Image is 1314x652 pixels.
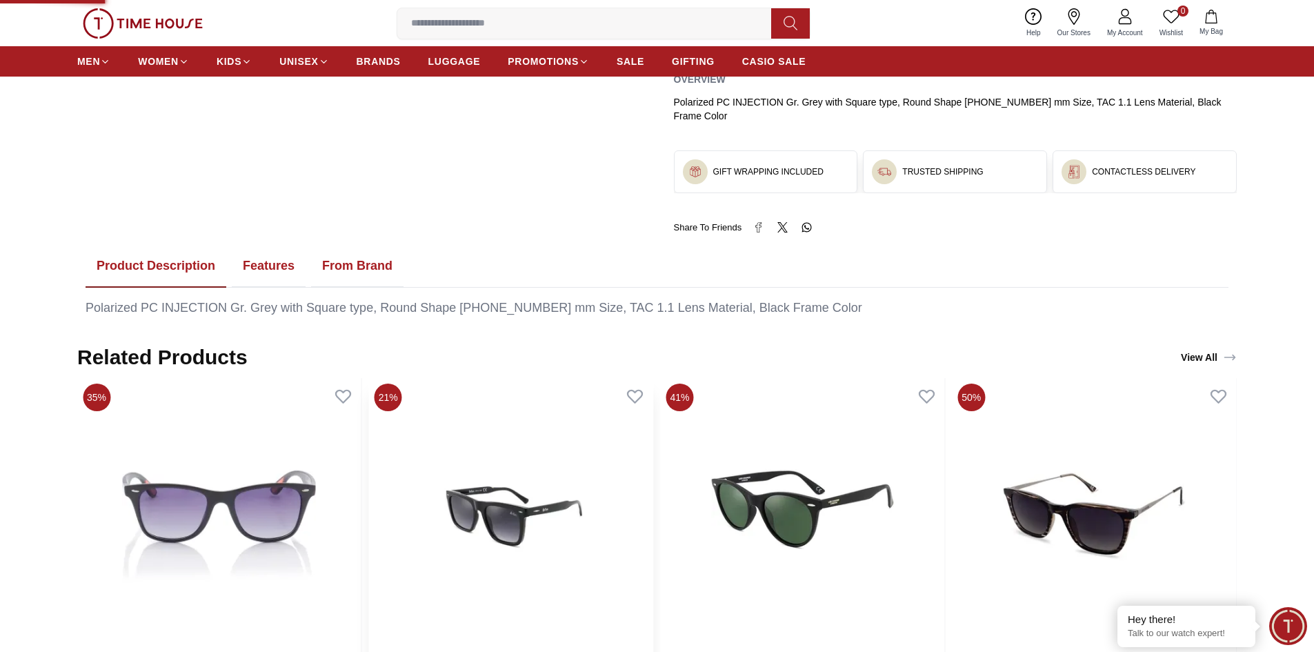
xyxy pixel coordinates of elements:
[1092,166,1195,177] h3: CONTACTLESS DELIVERY
[1067,165,1081,179] img: ...
[674,95,1237,123] div: Polarized PC INJECTION Gr. Grey with Square type, Round Shape [PHONE_NUMBER] mm Size, TAC 1.1 Len...
[1018,6,1049,41] a: Help
[1052,28,1096,38] span: Our Stores
[375,384,402,411] span: 21%
[672,49,715,74] a: GIFTING
[279,49,328,74] a: UNISEX
[713,166,824,177] h3: GIFT WRAPPING INCLUDED
[957,384,985,411] span: 50%
[1177,6,1188,17] span: 0
[742,49,806,74] a: CASIO SALE
[217,55,241,68] span: KIDS
[1102,28,1148,38] span: My Account
[1269,607,1307,645] div: Chat Widget
[217,49,252,74] a: KIDS
[428,55,481,68] span: LUGGAGE
[1128,613,1245,626] div: Hey there!
[666,384,694,411] span: 41%
[672,55,715,68] span: GIFTING
[688,165,702,179] img: ...
[1154,28,1188,38] span: Wishlist
[1128,628,1245,640] p: Talk to our watch expert!
[1178,348,1240,367] a: View All
[877,165,891,179] img: ...
[86,245,226,288] button: Product Description
[357,49,401,74] a: BRANDS
[77,55,100,68] span: MEN
[508,49,589,74] a: PROMOTIONS
[86,299,1228,317] div: Polarized PC INJECTION Gr. Grey with Square type, Round Shape [PHONE_NUMBER] mm Size, TAC 1.1 Len...
[357,55,401,68] span: BRANDS
[1151,6,1191,41] a: 0Wishlist
[617,55,644,68] span: SALE
[77,49,110,74] a: MEN
[674,69,726,90] h2: Overview
[77,345,248,370] h2: Related Products
[138,55,179,68] span: WOMEN
[674,221,742,235] span: Share To Friends
[311,245,404,288] button: From Brand
[1181,350,1237,364] div: View All
[232,245,306,288] button: Features
[902,166,983,177] h3: TRUSTED SHIPPING
[1021,28,1046,38] span: Help
[617,49,644,74] a: SALE
[83,384,110,411] span: 35%
[83,8,203,39] img: ...
[1049,6,1099,41] a: Our Stores
[279,55,318,68] span: UNISEX
[1194,26,1228,37] span: My Bag
[428,49,481,74] a: LUGGAGE
[508,55,579,68] span: PROMOTIONS
[1191,7,1231,39] button: My Bag
[742,55,806,68] span: CASIO SALE
[138,49,189,74] a: WOMEN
